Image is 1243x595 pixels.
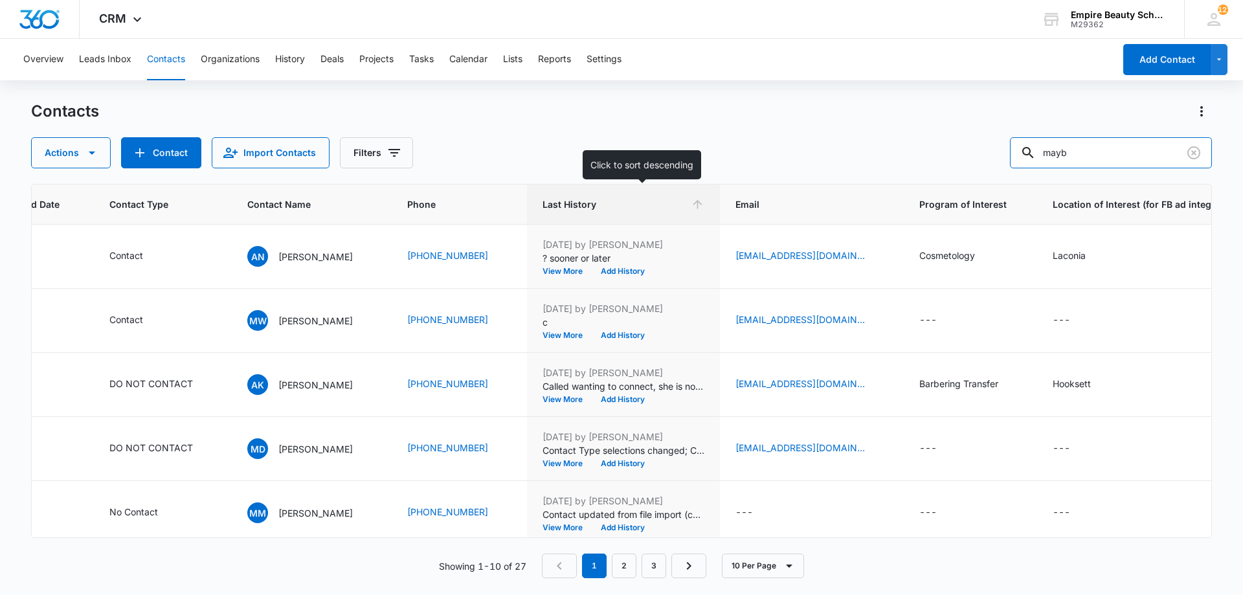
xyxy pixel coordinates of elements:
button: Filters [340,137,413,168]
button: Tasks [409,39,434,80]
button: Lists [503,39,522,80]
p: [DATE] by [PERSON_NAME] [543,494,704,508]
div: Contact Name - Molly Witham - Select to Edit Field [247,310,376,331]
div: Program of Interest - - Select to Edit Field [919,313,960,328]
button: View More [543,396,592,403]
a: Page 3 [642,554,666,578]
span: MD [247,438,268,459]
div: Contact [109,249,143,262]
div: Program of Interest - Cosmetology - Select to Edit Field [919,249,998,264]
a: [PHONE_NUMBER] [407,441,488,455]
p: Called wanting to connect, she is not interested at this time maybe in the future. But she will r... [543,379,704,393]
div: Click to sort descending [583,150,701,179]
span: Contact Type [109,197,197,211]
div: DO NOT CONTACT [109,441,193,455]
button: 10 Per Page [722,554,804,578]
span: MW [247,310,268,331]
div: Location of Interest (for FB ad integration) - Laconia - Select to Edit Field [1053,249,1109,264]
a: [PHONE_NUMBER] [407,313,488,326]
div: account id [1071,20,1165,29]
div: Email - antonicia20@gmail.com - Select to Edit Field [735,249,888,264]
a: [EMAIL_ADDRESS][DOMAIN_NAME] [735,313,865,326]
p: ? sooner or later [543,251,704,265]
a: [PHONE_NUMBER] [407,377,488,390]
span: Program of Interest [919,197,1022,211]
div: DO NOT CONTACT [109,377,193,390]
div: Contact Name - Allyson Kaufman - Select to Edit Field [247,374,376,395]
a: [EMAIL_ADDRESS][DOMAIN_NAME] [735,441,865,455]
p: [PERSON_NAME] [278,378,353,392]
div: Email - - Select to Edit Field [735,505,776,521]
div: Location of Interest (for FB ad integration) - - Select to Edit Field [1053,505,1093,521]
div: Contact Type - DO NOT CONTACT - Select to Edit Field [109,441,216,456]
div: --- [1053,313,1070,328]
span: CRM [99,12,126,25]
div: Contact Name - Antonicia Negron - Select to Edit Field [247,246,376,267]
p: [DATE] by [PERSON_NAME] [543,366,704,379]
a: [EMAIL_ADDRESS][DOMAIN_NAME] [735,249,865,262]
div: Email - mndeschenes@gmail.com - Select to Edit Field [735,441,888,456]
button: View More [543,524,592,532]
div: Location of Interest (for FB ad integration) - Hooksett - Select to Edit Field [1053,377,1114,392]
button: View More [543,331,592,339]
button: Actions [31,137,111,168]
nav: Pagination [542,554,706,578]
a: Page 2 [612,554,636,578]
span: Last History [543,197,686,211]
div: Cosmetology [919,249,975,262]
button: Add History [592,460,654,467]
button: Add History [592,331,654,339]
em: 1 [582,554,607,578]
div: --- [919,313,937,328]
p: [DATE] by [PERSON_NAME] [543,238,704,251]
span: 121 [1218,5,1228,15]
p: [PERSON_NAME] [278,506,353,520]
button: Add History [592,524,654,532]
button: Add Contact [1123,44,1211,75]
div: --- [1053,505,1070,521]
p: [PERSON_NAME] [278,250,353,264]
div: Hooksett [1053,377,1091,390]
span: Location of Interest (for FB ad integration) [1053,197,1241,211]
div: Location of Interest (for FB ad integration) - - Select to Edit Field [1053,441,1093,456]
div: Phone - (603) 254-9943 - Select to Edit Field [407,505,511,521]
a: [EMAIL_ADDRESS][DOMAIN_NAME] [735,377,865,390]
a: Next Page [671,554,706,578]
div: Phone - (603) 702-3383 - Select to Edit Field [407,441,511,456]
p: [PERSON_NAME] [278,314,353,328]
button: Actions [1191,101,1212,122]
button: View More [543,460,592,467]
span: MM [247,502,268,523]
div: --- [919,505,937,521]
div: Contact Name - Mackenzie Deschhenes - Select to Edit Field [247,438,376,459]
button: Import Contacts [212,137,330,168]
div: Program of Interest - - Select to Edit Field [919,505,960,521]
button: Add History [592,267,654,275]
span: AN [247,246,268,267]
input: Search Contacts [1010,137,1212,168]
div: Email - nevika315@gmail.com - Select to Edit Field [735,313,888,328]
p: [PERSON_NAME] [278,442,353,456]
button: Deals [320,39,344,80]
p: Contact Type selections changed; Contact was removed and DO NOT CONTACT was added. [543,443,704,457]
div: Contact Type - Contact - Select to Edit Field [109,313,166,328]
div: Phone - (603) 507-2969 - Select to Edit Field [407,313,511,328]
div: No Contact [109,505,158,519]
a: [PHONE_NUMBER] [407,505,488,519]
div: account name [1071,10,1165,20]
button: Reports [538,39,571,80]
span: AK [247,374,268,395]
button: Overview [23,39,63,80]
div: --- [919,441,937,456]
div: Email - akaufman202@gmail.com - Select to Edit Field [735,377,888,392]
p: Showing 1-10 of 27 [439,559,526,573]
button: View More [543,267,592,275]
button: Organizations [201,39,260,80]
button: Add Contact [121,137,201,168]
span: Contact Name [247,197,357,211]
div: notifications count [1218,5,1228,15]
div: Contact [109,313,143,326]
p: c [543,315,704,329]
div: Contact Name - Madi Mclaughlin - Select to Edit Field [247,502,376,523]
div: Program of Interest - - Select to Edit Field [919,441,960,456]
